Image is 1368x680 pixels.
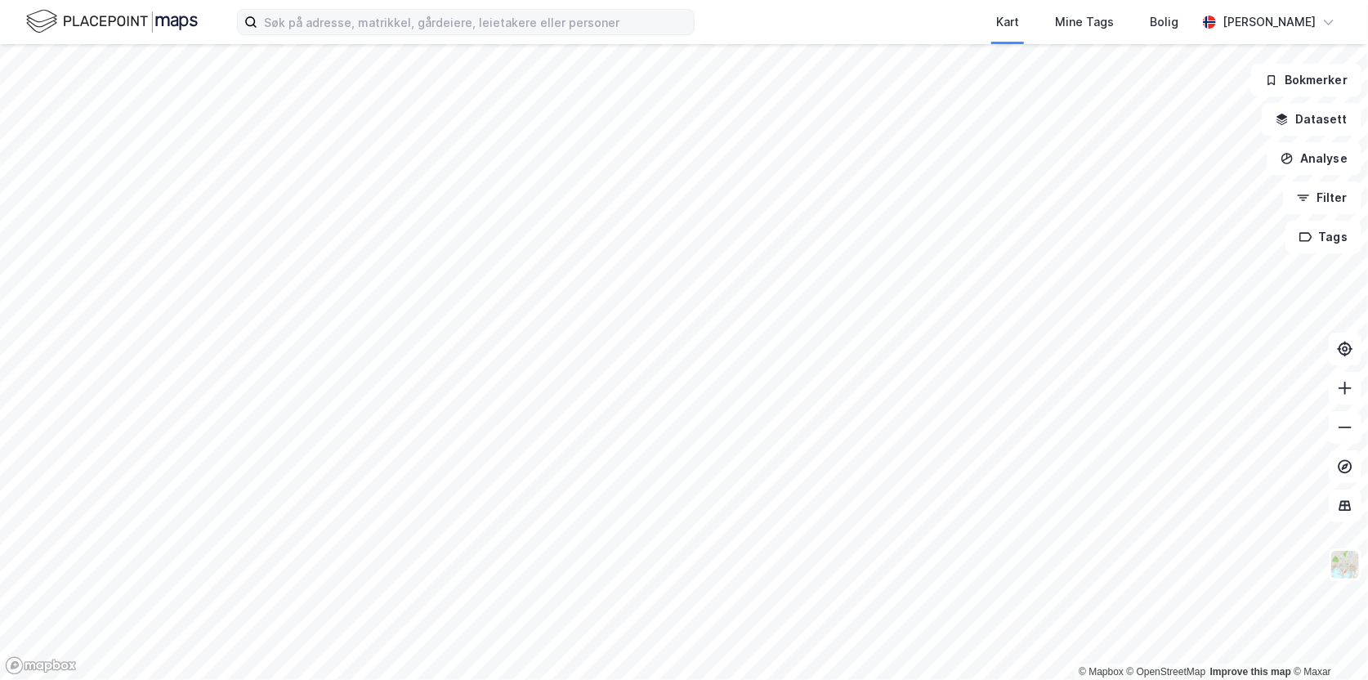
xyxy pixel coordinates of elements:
iframe: Chat Widget [1286,602,1368,680]
button: Bokmerker [1251,64,1361,96]
button: Tags [1285,221,1361,253]
a: Improve this map [1210,666,1291,678]
a: Mapbox homepage [5,656,77,675]
button: Filter [1283,181,1361,214]
div: Mine Tags [1055,12,1114,32]
button: Datasett [1262,103,1361,136]
button: Analyse [1267,142,1361,175]
div: Bolig [1150,12,1178,32]
img: Z [1330,549,1361,580]
div: Kontrollprogram for chat [1286,602,1368,680]
div: [PERSON_NAME] [1223,12,1316,32]
div: Kart [996,12,1019,32]
a: OpenStreetMap [1127,666,1206,678]
img: logo.f888ab2527a4732fd821a326f86c7f29.svg [26,7,198,36]
a: Mapbox [1079,666,1124,678]
input: Søk på adresse, matrikkel, gårdeiere, leietakere eller personer [257,10,694,34]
